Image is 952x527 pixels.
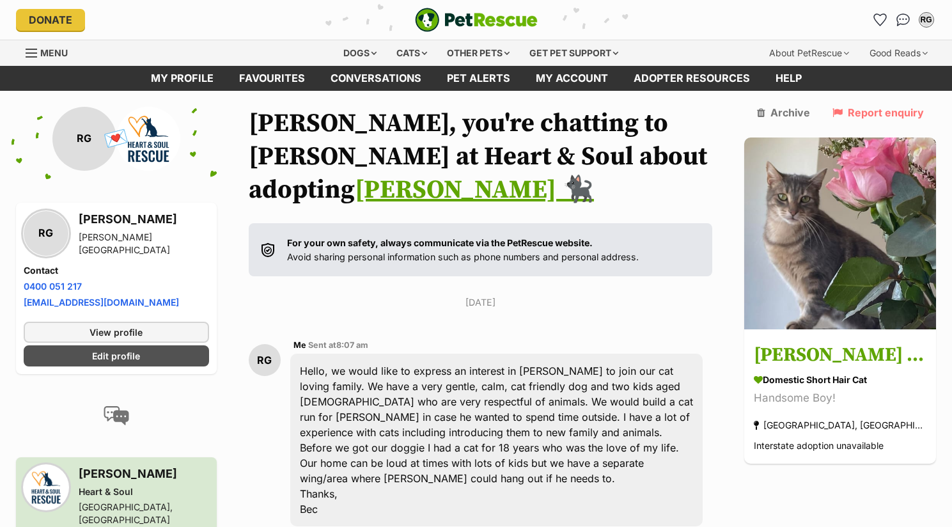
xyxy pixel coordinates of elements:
a: Favourites [870,10,891,30]
span: View profile [90,326,143,339]
a: Edit profile [24,345,209,366]
span: Edit profile [92,349,140,363]
h1: [PERSON_NAME], you're chatting to [PERSON_NAME] at Heart & Soul about adopting [249,107,713,207]
p: Avoid sharing personal information such as phone numbers and personal address. [287,236,639,263]
strong: For your own safety, always communicate via the PetRescue website. [287,237,593,248]
img: Heart & Soul profile pic [116,107,180,171]
a: PetRescue [415,8,538,32]
div: Hello, we would like to express an interest in [PERSON_NAME] to join our cat loving family. We ha... [290,354,703,526]
a: Favourites [226,66,318,91]
a: Donate [16,9,85,31]
h4: Contact [24,264,209,277]
div: Good Reads [861,40,937,66]
div: About PetRescue [760,40,858,66]
span: 💌 [102,125,130,152]
div: Cats [387,40,436,66]
img: Humphrey 🐈‍⬛ [744,138,936,329]
h3: [PERSON_NAME] 🐈‍⬛ [754,341,926,370]
div: RG [920,13,933,26]
a: Pet alerts [434,66,523,91]
img: chat-41dd97257d64d25036548639549fe6c8038ab92f7586957e7f3b1b290dea8141.svg [896,13,910,26]
div: Get pet support [520,40,627,66]
div: [GEOGRAPHIC_DATA], [GEOGRAPHIC_DATA] [79,501,209,526]
div: RG [52,107,116,171]
a: Help [763,66,815,91]
span: Me [293,340,306,350]
a: [PERSON_NAME] 🐈‍⬛ [355,174,594,206]
a: conversations [318,66,434,91]
a: [PERSON_NAME] 🐈‍⬛ Domestic Short Hair Cat Handsome Boy! [GEOGRAPHIC_DATA], [GEOGRAPHIC_DATA] Inte... [744,331,936,464]
div: [GEOGRAPHIC_DATA], [GEOGRAPHIC_DATA] [754,416,926,434]
div: RG [24,211,68,256]
img: Heart & Soul profile pic [24,465,68,510]
a: Report enquiry [832,107,924,118]
span: Interstate adoption unavailable [754,440,884,451]
a: Conversations [893,10,914,30]
span: 8:07 am [336,340,368,350]
button: My account [916,10,937,30]
a: Archive [757,107,810,118]
p: [DATE] [249,295,713,309]
div: Dogs [334,40,386,66]
h3: [PERSON_NAME] [79,210,209,228]
div: RG [249,344,281,376]
a: Menu [26,40,77,63]
a: My profile [138,66,226,91]
div: Heart & Soul [79,485,209,498]
div: Other pets [438,40,519,66]
a: View profile [24,322,209,343]
div: Domestic Short Hair Cat [754,373,926,386]
span: Sent at [308,340,368,350]
a: My account [523,66,621,91]
span: Menu [40,47,68,58]
div: [PERSON_NAME][GEOGRAPHIC_DATA] [79,231,209,256]
a: 0400 051 217 [24,281,82,292]
img: logo-e224e6f780fb5917bec1dbf3a21bbac754714ae5b6737aabdf751b685950b380.svg [415,8,538,32]
ul: Account quick links [870,10,937,30]
a: Adopter resources [621,66,763,91]
h3: [PERSON_NAME] [79,465,209,483]
div: Handsome Boy! [754,389,926,407]
a: [EMAIL_ADDRESS][DOMAIN_NAME] [24,297,179,308]
img: conversation-icon-4a6f8262b818ee0b60e3300018af0b2d0b884aa5de6e9bcb8d3d4eeb1a70a7c4.svg [104,406,129,425]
